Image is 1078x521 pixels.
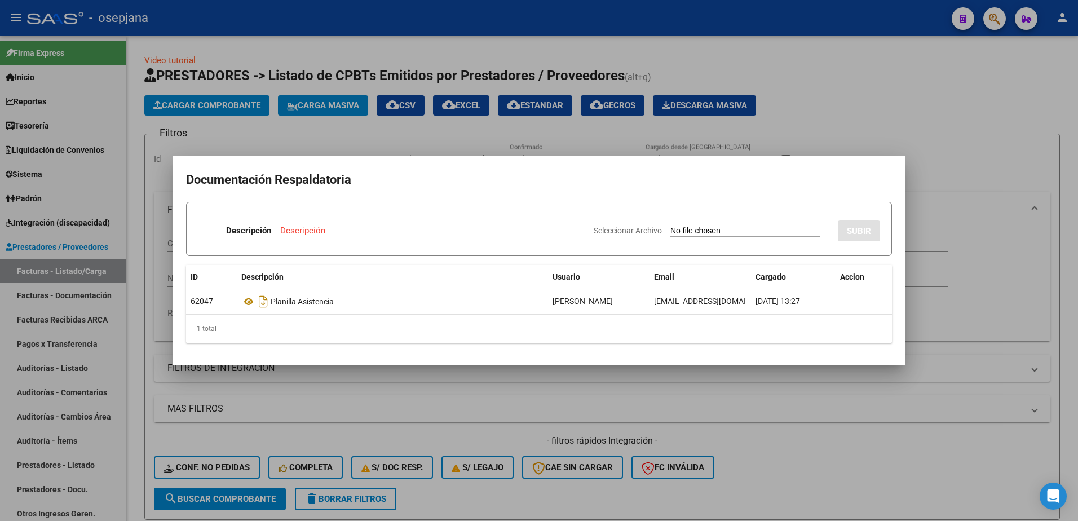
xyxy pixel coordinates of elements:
[594,226,662,235] span: Seleccionar Archivo
[840,272,864,281] span: Accion
[186,265,237,289] datatable-header-cell: ID
[241,293,544,311] div: Planilla Asistencia
[836,265,892,289] datatable-header-cell: Accion
[838,220,880,241] button: SUBIR
[847,226,871,236] span: SUBIR
[186,315,892,343] div: 1 total
[256,293,271,311] i: Descargar documento
[654,297,779,306] span: [EMAIL_ADDRESS][DOMAIN_NAME]
[226,224,271,237] p: Descripción
[756,297,800,306] span: [DATE] 13:27
[241,272,284,281] span: Descripción
[553,297,613,306] span: [PERSON_NAME]
[756,272,786,281] span: Cargado
[548,265,650,289] datatable-header-cell: Usuario
[186,169,892,191] h2: Documentación Respaldatoria
[654,272,674,281] span: Email
[650,265,751,289] datatable-header-cell: Email
[1040,483,1067,510] div: Open Intercom Messenger
[751,265,836,289] datatable-header-cell: Cargado
[553,272,580,281] span: Usuario
[237,265,548,289] datatable-header-cell: Descripción
[191,272,198,281] span: ID
[191,297,213,306] span: 62047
